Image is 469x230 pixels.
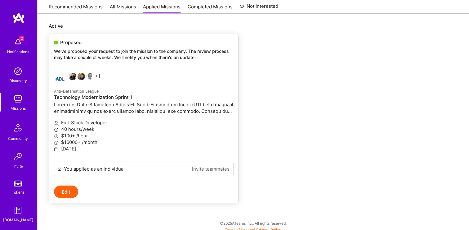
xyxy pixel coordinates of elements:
[54,89,99,94] small: Anti-Defamation League
[12,12,25,24] img: logo
[54,139,233,145] p: $16000+ /month
[54,127,59,132] i: icon Clock
[7,48,29,55] div: Notifications
[110,3,136,14] a: All Missions
[12,36,24,48] img: bell
[54,73,100,85] div: +1
[192,166,230,172] a: Invite teammates
[11,105,26,112] div: Missions
[54,134,59,139] i: icon MoneyGray
[54,121,59,126] i: icon Applicant
[54,94,233,100] h4: Technology Modernization Sprint 1
[12,65,24,77] img: discovery
[54,186,78,198] button: Edit
[54,140,59,145] i: icon MoneyGray
[14,181,22,186] img: tokens
[3,217,33,223] div: [DOMAIN_NAME]
[19,36,24,41] span: 2
[54,73,66,85] img: Anti-Defamation League company logo
[188,3,233,14] a: Completed Missions
[78,73,85,80] img: Omer Hochman
[54,48,233,60] p: We've proposed your request to join the mission to the company. The review process may take a cou...
[239,2,278,14] a: Not Interested
[64,166,125,172] div: You applied as an individual
[49,3,103,14] a: Recommended Missions
[13,163,23,169] div: Invite
[54,126,233,132] p: 40 hours/week
[69,73,76,80] img: Elon Salfati
[86,73,94,80] img: Tamir Kedmi
[12,204,24,217] img: guide book
[12,189,25,195] div: Tokens
[49,68,238,162] a: Anti-Defamation League company logoElon SalfatiOmer HochmanTamir Kedmi+1Anti-Defamation LeagueTec...
[49,23,458,29] p: Active
[60,39,82,46] span: Proposed
[54,132,233,139] p: $100+ /hour
[54,147,59,152] i: icon Calendar
[11,120,25,135] img: Community
[54,101,233,114] p: Lorem ips Dolo-Sitametcon Adipis:Eli Sedd-Eiusmodtem Incidi (UTL) et d magnaal enimadminimv qu no...
[143,3,181,14] a: Applied Missions
[12,150,24,163] img: Invite
[12,93,24,105] img: teamwork
[54,145,233,152] p: [DATE]
[9,77,27,84] div: Discovery
[8,135,28,142] div: Community
[54,119,233,126] p: Full-Stack Developer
